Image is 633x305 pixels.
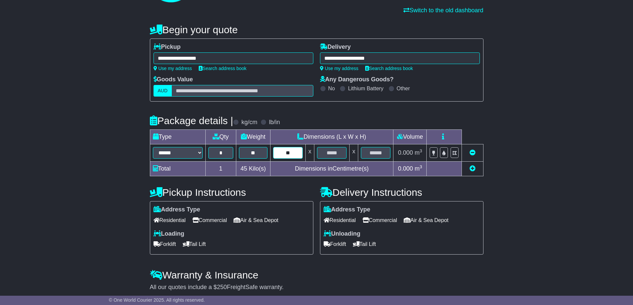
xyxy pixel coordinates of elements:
[328,85,335,92] label: No
[236,162,270,176] td: Kilo(s)
[320,187,483,198] h4: Delivery Instructions
[150,162,205,176] td: Total
[150,284,483,291] div: All our quotes include a $ FreightSafe warranty.
[398,149,413,156] span: 0.000
[236,130,270,144] td: Weight
[234,215,278,225] span: Air & Sea Depot
[150,130,205,144] td: Type
[150,269,483,280] h4: Warranty & Insurance
[415,165,422,172] span: m
[183,239,206,249] span: Tail Lift
[365,66,413,71] a: Search address book
[397,85,410,92] label: Other
[205,130,236,144] td: Qty
[150,187,313,198] h4: Pickup Instructions
[154,76,193,83] label: Goods Value
[150,115,233,126] h4: Package details |
[420,164,422,169] sup: 3
[154,215,186,225] span: Residential
[154,85,172,97] label: AUD
[393,130,427,144] td: Volume
[217,284,227,290] span: 250
[320,76,394,83] label: Any Dangerous Goods?
[324,215,356,225] span: Residential
[154,230,184,238] label: Loading
[420,148,422,153] sup: 3
[199,66,247,71] a: Search address book
[205,162,236,176] td: 1
[470,149,475,156] a: Remove this item
[192,215,227,225] span: Commercial
[154,43,181,51] label: Pickup
[350,144,358,162] td: x
[320,43,351,51] label: Delivery
[470,165,475,172] a: Add new item
[269,119,280,126] label: lb/in
[398,165,413,172] span: 0.000
[154,239,176,249] span: Forklift
[241,119,257,126] label: kg/cm
[270,162,393,176] td: Dimensions in Centimetre(s)
[150,24,483,35] h4: Begin your quote
[109,297,205,303] span: © One World Courier 2025. All rights reserved.
[324,230,361,238] label: Unloading
[415,149,422,156] span: m
[241,165,247,172] span: 45
[154,206,200,213] label: Address Type
[324,206,370,213] label: Address Type
[305,144,314,162] td: x
[324,239,346,249] span: Forklift
[363,215,397,225] span: Commercial
[404,215,449,225] span: Air & Sea Depot
[270,130,393,144] td: Dimensions (L x W x H)
[353,239,376,249] span: Tail Lift
[320,66,359,71] a: Use my address
[154,66,192,71] a: Use my address
[403,7,483,14] a: Switch to the old dashboard
[348,85,383,92] label: Lithium Battery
